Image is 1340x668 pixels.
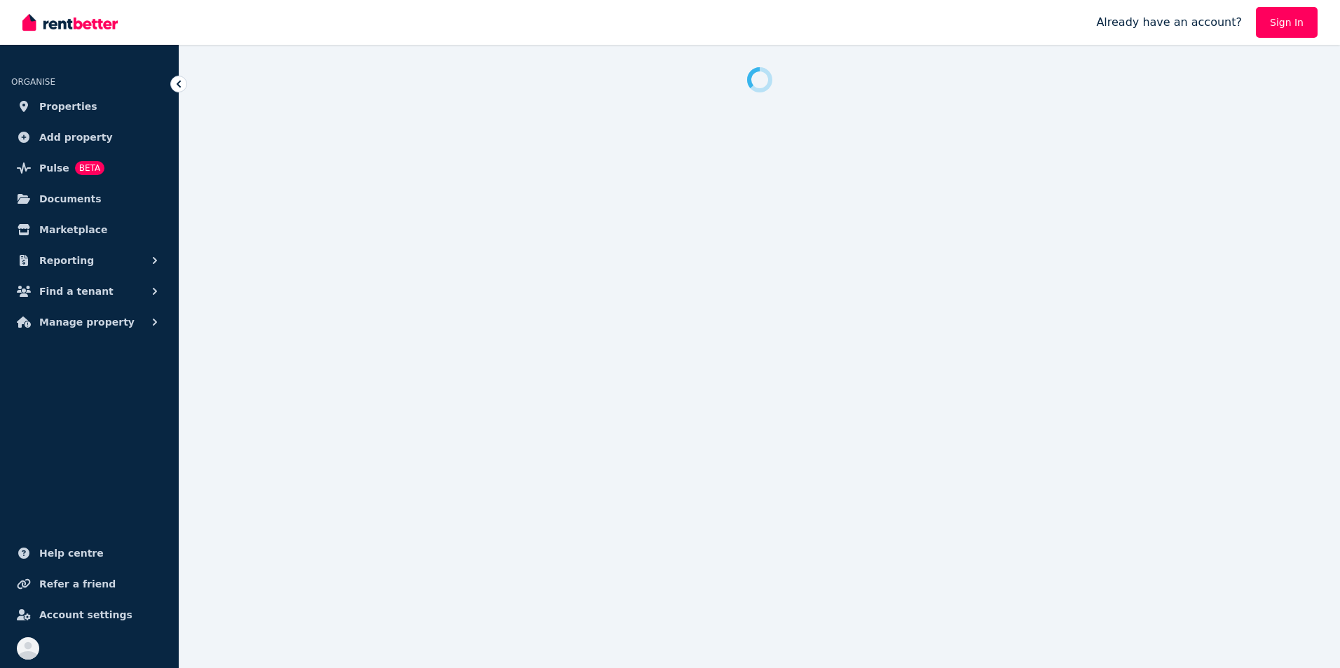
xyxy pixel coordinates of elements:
span: Account settings [39,606,132,623]
span: Marketplace [39,221,107,238]
a: Help centre [11,539,167,567]
span: Add property [39,129,113,146]
span: Manage property [39,314,135,330]
button: Reporting [11,246,167,274]
a: PulseBETA [11,154,167,182]
span: Reporting [39,252,94,269]
span: Find a tenant [39,283,114,300]
span: Pulse [39,160,69,176]
button: Find a tenant [11,277,167,305]
span: ORGANISE [11,77,55,87]
a: Add property [11,123,167,151]
a: Marketplace [11,216,167,244]
span: Properties [39,98,97,115]
a: Refer a friend [11,570,167,598]
span: BETA [75,161,104,175]
a: Sign In [1256,7,1318,38]
img: RentBetter [22,12,118,33]
button: Manage property [11,308,167,336]
span: Already have an account? [1096,14,1242,31]
span: Help centre [39,545,104,562]
span: Documents [39,190,102,207]
a: Documents [11,185,167,213]
span: Refer a friend [39,576,116,592]
a: Properties [11,92,167,120]
a: Account settings [11,601,167,629]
